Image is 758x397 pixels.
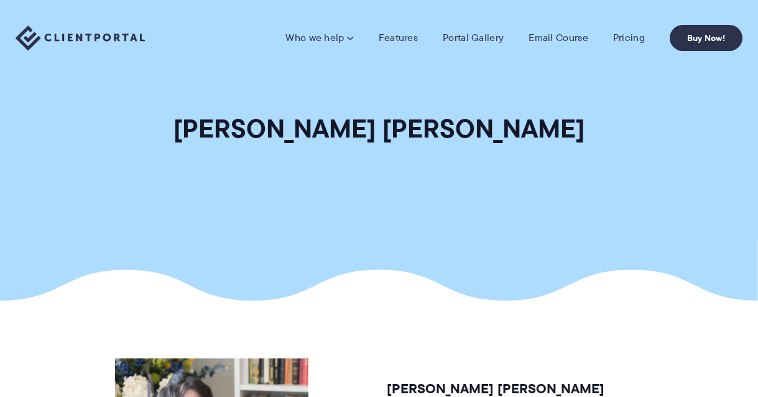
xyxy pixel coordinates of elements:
[670,25,742,51] a: Buy Now!
[173,112,585,145] h1: [PERSON_NAME] [PERSON_NAME]
[379,32,418,44] a: Features
[285,32,353,44] a: Who we help
[443,32,504,44] a: Portal Gallery
[529,32,588,44] a: Email Course
[613,32,645,44] a: Pricing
